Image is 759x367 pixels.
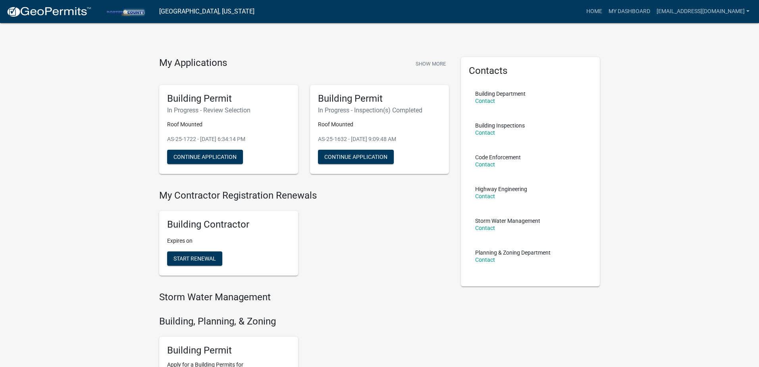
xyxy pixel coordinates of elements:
[475,91,526,97] p: Building Department
[475,161,495,168] a: Contact
[318,106,441,114] h6: In Progress - Inspection(s) Completed
[167,237,290,245] p: Expires on
[173,255,216,262] span: Start Renewal
[475,98,495,104] a: Contact
[159,5,254,18] a: [GEOGRAPHIC_DATA], [US_STATE]
[583,4,605,19] a: Home
[159,190,449,201] h4: My Contractor Registration Renewals
[318,135,441,143] p: AS-25-1632 - [DATE] 9:09:48 AM
[475,186,527,192] p: Highway Engineering
[167,120,290,129] p: Roof Mounted
[318,120,441,129] p: Roof Mounted
[167,93,290,104] h5: Building Permit
[475,129,495,136] a: Contact
[98,6,153,17] img: Porter County, Indiana
[475,193,495,199] a: Contact
[167,106,290,114] h6: In Progress - Review Selection
[475,218,540,224] p: Storm Water Management
[475,123,525,128] p: Building Inspections
[167,135,290,143] p: AS-25-1722 - [DATE] 6:34:14 PM
[159,316,449,327] h4: Building, Planning, & Zoning
[159,292,449,303] h4: Storm Water Management
[167,219,290,230] h5: Building Contractor
[475,250,551,255] p: Planning & Zoning Department
[475,257,495,263] a: Contact
[167,251,222,266] button: Start Renewal
[605,4,653,19] a: My Dashboard
[412,57,449,70] button: Show More
[159,190,449,282] wm-registration-list-section: My Contractor Registration Renewals
[318,93,441,104] h5: Building Permit
[475,225,495,231] a: Contact
[469,65,592,77] h5: Contacts
[159,57,227,69] h4: My Applications
[653,4,753,19] a: [EMAIL_ADDRESS][DOMAIN_NAME]
[167,150,243,164] button: Continue Application
[167,345,290,356] h5: Building Permit
[318,150,394,164] button: Continue Application
[475,155,521,160] p: Code Enforcement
